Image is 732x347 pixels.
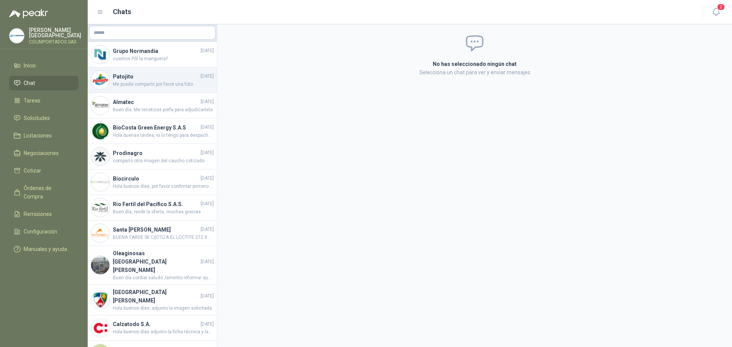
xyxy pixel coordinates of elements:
[91,198,109,217] img: Company Logo
[24,166,41,175] span: Cotizar
[342,68,608,77] p: Selecciona un chat para ver y enviar mensajes
[88,285,217,315] a: Company Logo[GEOGRAPHIC_DATA][PERSON_NAME][DATE]Hola buenos días, adjunto la imagen solicitada
[88,67,217,93] a: Company LogoPatojito[DATE]Me puede compartir por favor una foto
[9,207,79,221] a: Remisiones
[91,71,109,89] img: Company Logo
[9,9,48,18] img: Logo peakr
[113,98,199,106] h4: Almatec
[9,111,79,125] a: Solicitudes
[88,93,217,118] a: Company LogoAlmatec[DATE]Buen día. Me recotizas porfa para adjudicartela
[91,173,109,191] img: Company Logo
[113,72,199,81] h4: Patojito
[113,328,214,336] span: Hola buenos días adjunto la ficha técnica y las fotos solicitadas
[10,29,24,43] img: Company Logo
[113,274,214,281] span: Buen día cordial saludo ,lamento informar que no ha llegado la importación presentamos problemas ...
[9,58,79,73] a: Inicio
[201,175,214,182] span: [DATE]
[91,224,109,242] img: Company Logo
[88,42,217,67] a: Company LogoGrupo Normandía[DATE]cuantos PSI la manguera?
[91,122,109,140] img: Company Logo
[201,149,214,157] span: [DATE]
[113,81,214,88] span: Me puede compartir por favor una foto
[91,319,109,337] img: Company Logo
[88,118,217,144] a: Company LogoBioCosta Green Energy S.A.S[DATE]Hola buenas tardes, si lo tengo para despachar por t...
[201,98,214,106] span: [DATE]
[24,79,35,87] span: Chat
[342,60,608,68] h2: No has seleccionado ningún chat
[24,184,71,201] span: Órdenes de Compra
[201,73,214,80] span: [DATE]
[113,208,214,216] span: Buen día, recibi la oferta, muchas gracias
[113,320,199,328] h4: Calzatodo S.A.
[113,149,199,157] h4: Prodinagro
[201,226,214,233] span: [DATE]
[88,144,217,170] a: Company LogoProdinagro[DATE]comparto otra imagen del caucho cotizado.
[113,183,214,190] span: Hola buenos días, por favor confirmar primero el material, cerámica o fibra [PERSON_NAME], por ot...
[9,224,79,239] a: Configuración
[201,258,214,265] span: [DATE]
[24,61,36,70] span: Inicio
[88,246,217,285] a: Company LogoOleaginosas [GEOGRAPHIC_DATA][PERSON_NAME][DATE]Buen día cordial saludo ,lamento info...
[29,40,81,44] p: COLIMPORTADOS SAS
[113,47,199,55] h4: Grupo Normandía
[91,147,109,166] img: Company Logo
[91,45,109,64] img: Company Logo
[9,146,79,160] a: Negociaciones
[113,288,199,305] h4: [GEOGRAPHIC_DATA][PERSON_NAME]
[113,225,199,234] h4: Santa [PERSON_NAME]
[201,124,214,131] span: [DATE]
[88,315,217,341] a: Company LogoCalzatodo S.A.[DATE]Hola buenos días adjunto la ficha técnica y las fotos solicitadas
[24,245,67,253] span: Manuales y ayuda
[88,195,217,221] a: Company LogoRio Fertil del Pacífico S.A.S.[DATE]Buen día, recibi la oferta, muchas gracias
[24,114,50,122] span: Solicitudes
[9,93,79,108] a: Tareas
[29,27,81,38] p: [PERSON_NAME] [GEOGRAPHIC_DATA]
[88,170,217,195] a: Company LogoBiocirculo[DATE]Hola buenos días, por favor confirmar primero el material, cerámica o...
[709,5,723,19] button: 2
[113,200,199,208] h4: Rio Fertil del Pacífico S.A.S.
[201,321,214,328] span: [DATE]
[9,242,79,256] a: Manuales y ayuda
[113,174,199,183] h4: Biocirculo
[91,291,109,309] img: Company Logo
[113,132,214,139] span: Hola buenas tardes, si lo tengo para despachar por transportadora el día [PERSON_NAME][DATE], y e...
[201,293,214,300] span: [DATE]
[113,234,214,241] span: BUENA TARDE SE C{OTIZA EL LOCTITE 272 X LOS ML, YA QUE ES EL QUE VIENE POR 10ML , EL 271 TAMBIEN ...
[717,3,725,11] span: 2
[113,106,214,114] span: Buen día. Me recotizas porfa para adjudicartela
[9,76,79,90] a: Chat
[91,256,109,274] img: Company Logo
[24,131,52,140] span: Licitaciones
[113,305,214,312] span: Hola buenos días, adjunto la imagen solicitada
[91,96,109,115] img: Company Logo
[9,128,79,143] a: Licitaciones
[9,163,79,178] a: Cotizar
[88,221,217,246] a: Company LogoSanta [PERSON_NAME][DATE]BUENA TARDE SE C{OTIZA EL LOCTITE 272 X LOS ML, YA QUE ES EL...
[113,6,131,17] h1: Chats
[113,123,199,132] h4: BioCosta Green Energy S.A.S
[9,181,79,204] a: Órdenes de Compra
[24,149,59,157] span: Negociaciones
[24,96,40,105] span: Tareas
[113,55,214,62] span: cuantos PSI la manguera?
[201,200,214,208] span: [DATE]
[113,157,214,165] span: comparto otra imagen del caucho cotizado.
[113,249,199,274] h4: Oleaginosas [GEOGRAPHIC_DATA][PERSON_NAME]
[201,47,214,54] span: [DATE]
[24,210,52,218] span: Remisiones
[24,227,57,236] span: Configuración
